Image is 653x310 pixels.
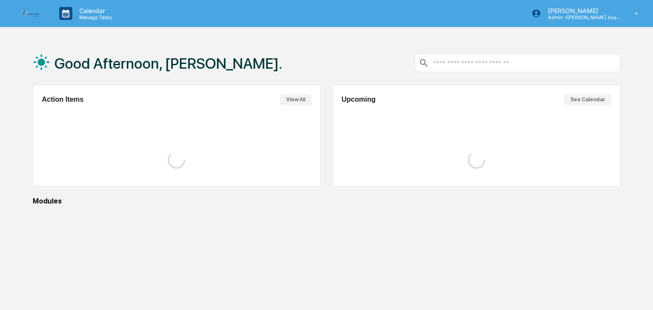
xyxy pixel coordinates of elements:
h2: Action Items [42,96,84,103]
p: [PERSON_NAME] [541,7,622,14]
button: View All [280,94,311,105]
h1: Good Afternoon, [PERSON_NAME]. [54,55,282,72]
img: logo [21,9,42,18]
p: Calendar [72,7,116,14]
p: Admin • [PERSON_NAME] Asset Management [541,14,622,20]
button: See Calendar [564,94,611,105]
p: Manage Tasks [72,14,116,20]
div: Modules [33,197,620,205]
h2: Upcoming [342,96,376,103]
